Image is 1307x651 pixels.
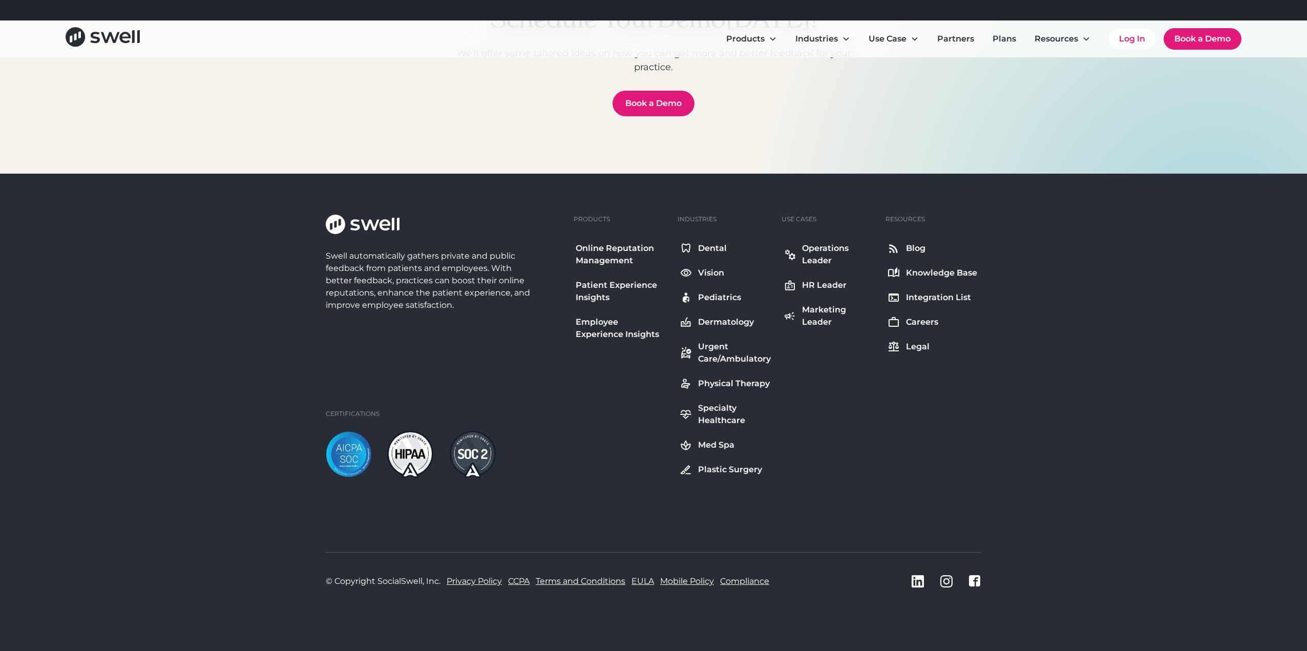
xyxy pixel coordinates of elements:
div: Physical Therapy [698,377,770,390]
a: Log In [1109,29,1155,49]
div: HR Leader [802,279,847,291]
div: Dermatology [698,316,754,328]
a: EULA [631,575,654,587]
a: Marketing Leader [782,302,877,330]
div: Knowledge Base [906,267,977,279]
a: Careers [886,314,979,330]
a: Integration List [886,289,979,306]
a: Plastic Surgery [678,461,773,478]
div: Dental [698,242,727,255]
a: Patient Experience Insights [574,277,669,306]
a: Physical Therapy [678,375,773,392]
div: Urgent Care/Ambulatory [698,341,771,365]
div: Employee Experience Insights [576,316,667,341]
div: Swell automatically gathers private and public feedback from patients and employees. With better ... [326,250,535,311]
div: Patient Experience Insights [576,279,667,304]
a: Med Spa [678,437,773,453]
div: Operations Leader [802,242,875,267]
div: Med Spa [698,439,734,451]
a: Book a Demo [613,91,694,116]
div: Pediatrics [698,291,741,304]
p: We’ll offer some tailored ideas on how you can get more and better feedback for your practice. [438,47,869,74]
a: Dermatology [678,314,773,330]
div: © Copyright SocialSwell, Inc. [326,575,440,587]
div: Vision [698,267,724,279]
div: Marketing Leader [802,304,875,328]
a: Mobile Policy [660,575,714,587]
a: Vision [678,265,773,281]
div: Resources [1035,33,1078,45]
div: Certifications [326,409,380,418]
div: Specialty Healthcare [698,402,771,427]
a: Operations Leader [782,240,877,269]
div: Products [726,33,765,45]
div: Integration List [906,291,971,304]
div: Industries [795,33,838,45]
div: Careers [906,316,938,328]
a: Urgent Care/Ambulatory [678,339,773,367]
a: Terms and Conditions [536,575,625,587]
iframe: Chat Widget [1127,540,1307,651]
a: Knowledge Base [886,265,979,281]
a: Compliance [720,575,769,587]
img: soc2-dark.png [450,431,496,478]
a: Specialty Healthcare [678,400,773,429]
a: Partners [929,29,982,49]
div: Blog [906,242,925,255]
a: home [66,27,140,50]
img: hipaa-light.png [387,431,433,478]
div: Use Case [860,29,927,49]
div: Products [574,215,610,224]
a: Employee Experience Insights [574,314,669,343]
a: HR Leader [782,277,877,293]
div: Use Cases [782,215,816,224]
a: Dental [678,240,773,257]
div: Resources [1026,29,1099,49]
a: Online Reputation Management [574,240,669,269]
a: CCPA [508,575,530,587]
div: Plastic Surgery [698,464,762,476]
div: Industries [787,29,858,49]
a: Legal [886,339,979,355]
div: Use Case [869,33,907,45]
div: Products [718,29,785,49]
a: Pediatrics [678,289,773,306]
div: Industries [678,215,716,224]
div: Resources [886,215,925,224]
a: Book a Demo [1164,28,1241,50]
a: Privacy Policy [447,575,502,587]
a: Plans [984,29,1024,49]
div: Online Reputation Management [576,242,667,267]
a: Blog [886,240,979,257]
div: Legal [906,341,930,353]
